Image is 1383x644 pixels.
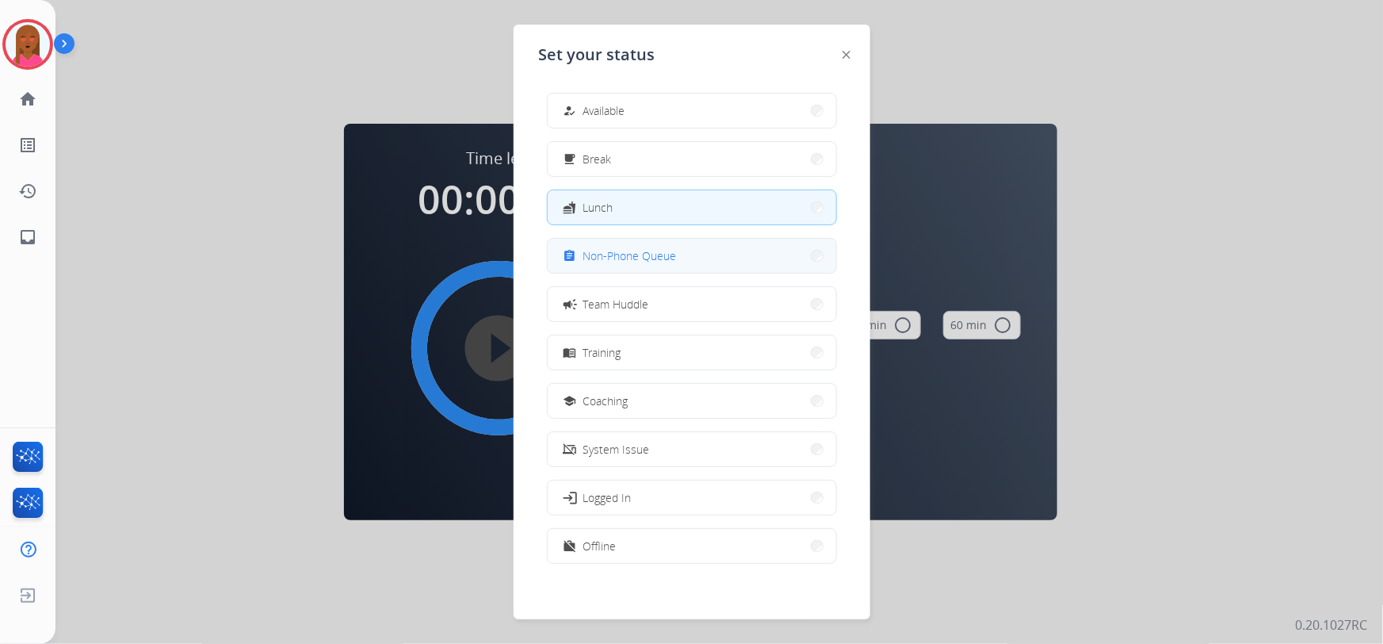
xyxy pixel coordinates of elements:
[563,152,576,166] mat-icon: free_breakfast
[583,393,628,409] span: Coaching
[548,432,836,466] button: System Issue
[563,249,576,263] mat-icon: assignment
[563,394,576,408] mat-icon: school
[583,441,650,458] span: System Issue
[18,136,37,155] mat-icon: list_alt
[563,443,576,456] mat-icon: phonelink_off
[18,182,37,201] mat-icon: history
[548,190,836,224] button: Lunch
[563,346,576,359] mat-icon: menu_book
[6,22,50,67] img: avatar
[548,384,836,418] button: Coaching
[548,335,836,370] button: Training
[583,296,649,312] span: Team Huddle
[563,104,576,117] mat-icon: how_to_reg
[18,228,37,247] mat-icon: inbox
[548,239,836,273] button: Non-Phone Queue
[18,90,37,109] mat-icon: home
[548,142,836,176] button: Break
[583,247,677,264] span: Non-Phone Queue
[583,102,625,119] span: Available
[583,489,632,506] span: Logged In
[548,481,836,515] button: Logged In
[548,94,836,128] button: Available
[563,201,576,214] mat-icon: fastfood
[563,539,576,553] mat-icon: work_off
[561,489,577,505] mat-icon: login
[539,44,655,66] span: Set your status
[561,296,577,312] mat-icon: campaign
[548,529,836,563] button: Offline
[583,151,612,167] span: Break
[842,51,850,59] img: close-button
[583,344,621,361] span: Training
[583,199,613,216] span: Lunch
[548,287,836,321] button: Team Huddle
[583,538,617,554] span: Offline
[1295,615,1367,634] p: 0.20.1027RC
